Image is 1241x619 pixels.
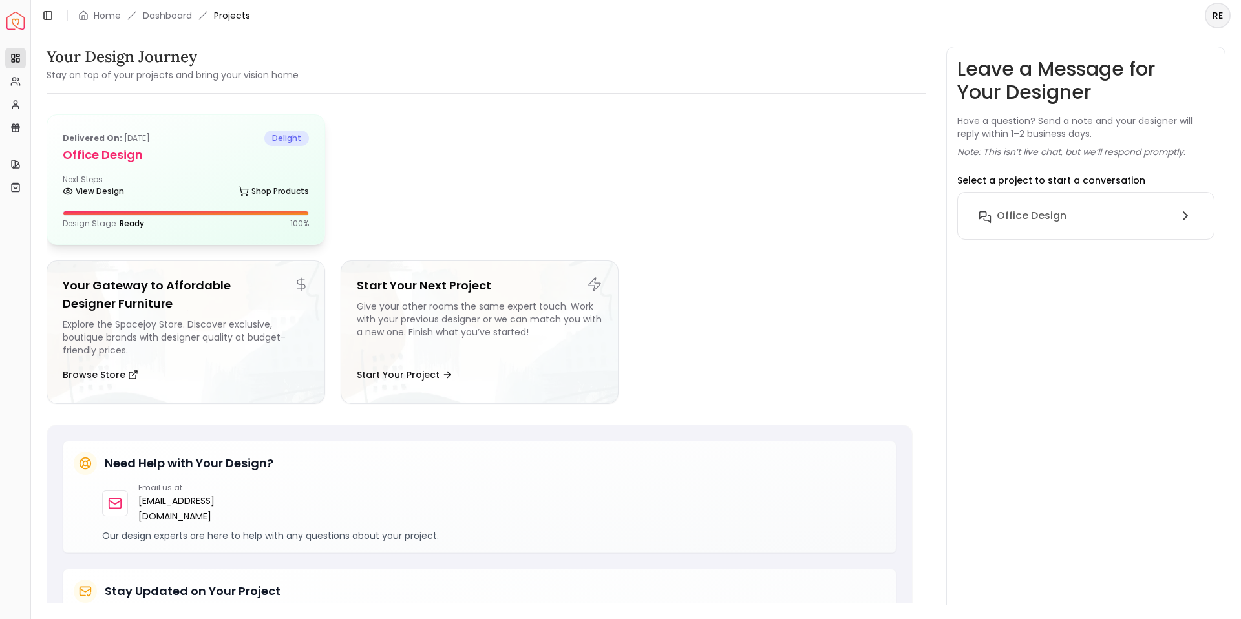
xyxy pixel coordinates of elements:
button: Start Your Project [357,362,452,388]
span: RE [1206,4,1229,27]
img: Spacejoy Logo [6,12,25,30]
button: RE [1205,3,1231,28]
div: Explore the Spacejoy Store. Discover exclusive, boutique brands with designer quality at budget-f... [63,318,309,357]
a: View Design [63,182,124,200]
nav: breadcrumb [78,9,250,22]
p: [DATE] [63,131,150,146]
h3: Your Design Journey [47,47,299,67]
h5: Your Gateway to Affordable Designer Furniture [63,277,309,313]
button: Browse Store [63,362,138,388]
h5: Start Your Next Project [357,277,603,295]
h6: Office Design [997,208,1066,224]
small: Stay on top of your projects and bring your vision home [47,68,299,81]
div: Give your other rooms the same expert touch. Work with your previous designer or we can match you... [357,300,603,357]
span: delight [264,131,309,146]
a: Dashboard [143,9,192,22]
span: Projects [214,9,250,22]
p: Design Stage: [63,218,144,229]
a: Home [94,9,121,22]
p: Note: This isn’t live chat, but we’ll respond promptly. [957,145,1185,158]
a: Start Your Next ProjectGive your other rooms the same expert touch. Work with your previous desig... [341,260,619,404]
p: Select a project to start a conversation [957,174,1145,187]
h5: Need Help with Your Design? [105,454,273,472]
a: Your Gateway to Affordable Designer FurnitureExplore the Spacejoy Store. Discover exclusive, bout... [47,260,325,404]
p: Email us at [138,483,282,493]
a: [EMAIL_ADDRESS][DOMAIN_NAME] [138,493,282,524]
a: Shop Products [239,182,309,200]
span: Ready [120,218,144,229]
p: 100 % [290,218,309,229]
div: Next Steps: [63,174,309,200]
a: Spacejoy [6,12,25,30]
button: Office Design [968,203,1204,229]
h5: Stay Updated on Your Project [105,582,281,600]
h3: Leave a Message for Your Designer [957,58,1214,104]
b: Delivered on: [63,132,122,143]
p: Our design experts are here to help with any questions about your project. [102,529,886,542]
p: Have a question? Send a note and your designer will reply within 1–2 business days. [957,114,1214,140]
h5: Office Design [63,146,309,164]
